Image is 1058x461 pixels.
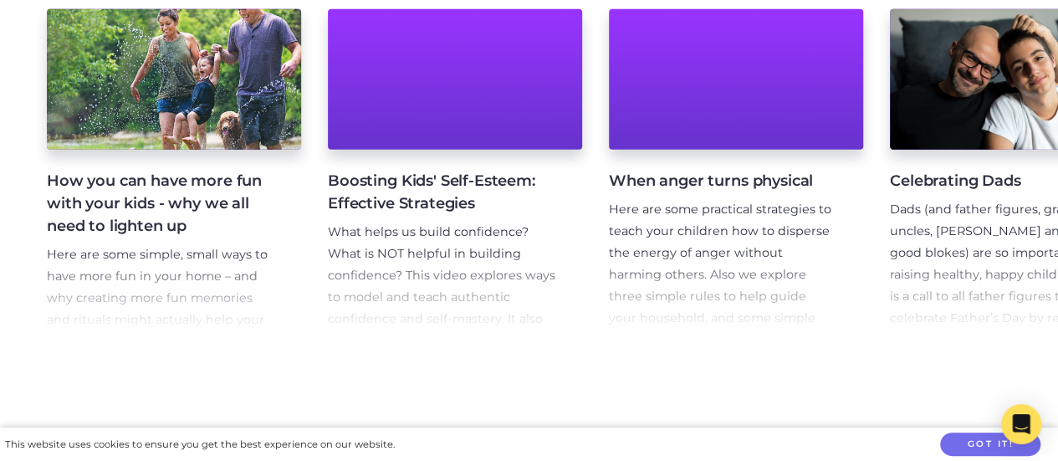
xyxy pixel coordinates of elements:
[47,244,274,353] p: Here are some simple, small ways to have more fun in your home – and why creating more fun memori...
[5,436,395,453] div: This website uses cookies to ensure you get the best experience on our website.
[328,170,555,215] h4: Boosting Kids' Self-Esteem: Effective Strategies
[328,222,555,460] p: What helps us build confidence? What is NOT helpful in building confidence? This video explores w...
[609,9,863,330] a: When anger turns physical Here are some practical strategies to teach your children how to disper...
[47,9,301,330] a: How you can have more fun with your kids - why we all need to lighten up Here are some simple, sm...
[47,170,274,238] h4: How you can have more fun with your kids - why we all need to lighten up
[940,433,1040,457] button: Got it!
[609,170,836,192] h4: When anger turns physical
[328,9,582,330] a: Boosting Kids' Self-Esteem: Effective Strategies What helps us build confidence? What is NOT help...
[609,199,836,394] p: Here are some practical strategies to teach your children how to disperse the energy of anger wit...
[1001,404,1041,444] div: Open Intercom Messenger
